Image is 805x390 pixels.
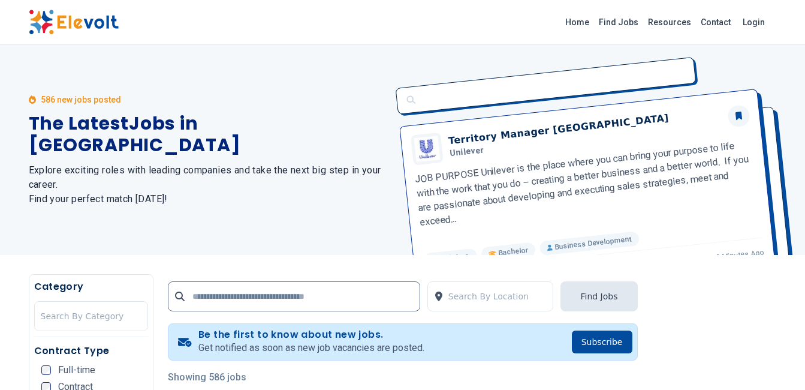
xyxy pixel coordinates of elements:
[41,94,121,106] p: 586 new jobs posted
[594,13,643,32] a: Find Jobs
[41,365,51,375] input: Full-time
[643,13,696,32] a: Resources
[34,280,148,294] h5: Category
[198,341,424,355] p: Get notified as soon as new job vacancies are posted.
[29,10,119,35] img: Elevolt
[168,370,638,385] p: Showing 586 jobs
[198,329,424,341] h4: Be the first to know about new jobs.
[696,13,735,32] a: Contact
[29,113,388,156] h1: The Latest Jobs in [GEOGRAPHIC_DATA]
[58,365,95,375] span: Full-time
[560,13,594,32] a: Home
[735,10,772,34] a: Login
[572,331,632,353] button: Subscribe
[29,163,388,206] h2: Explore exciting roles with leading companies and take the next big step in your career. Find you...
[560,281,637,311] button: Find Jobs
[34,344,148,358] h5: Contract Type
